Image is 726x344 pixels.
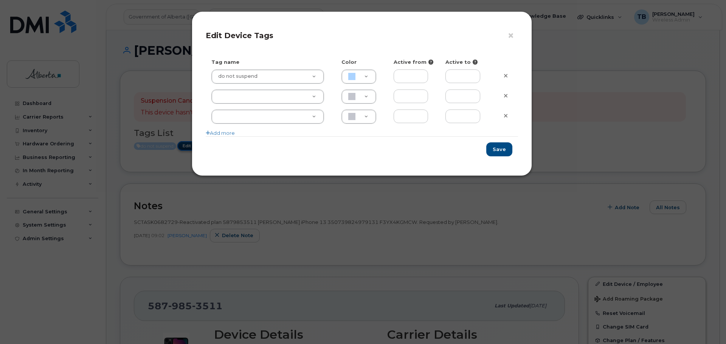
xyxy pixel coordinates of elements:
span: do not suspend [214,73,258,80]
i: Fill in to restrict tag activity to this date [428,60,433,65]
a: Add more [206,130,235,136]
button: × [507,30,518,42]
div: Active to [440,59,492,66]
div: Tag name [206,59,336,66]
div: Active from [388,59,440,66]
button: Save [486,142,512,156]
i: Fill in to restrict tag activity to this date [473,60,478,65]
h4: Edit Device Tags [206,31,518,40]
div: Color [336,59,388,66]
